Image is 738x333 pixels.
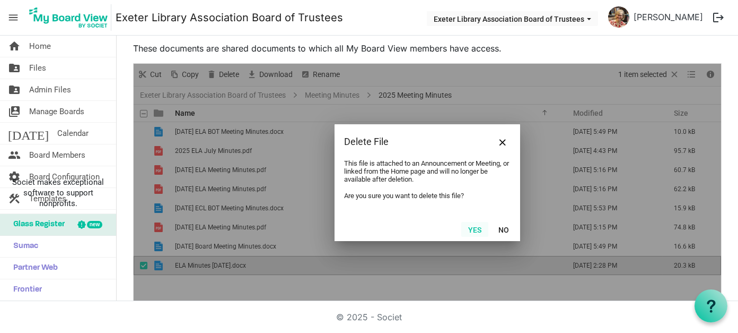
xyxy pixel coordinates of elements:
[491,222,516,237] button: No
[26,4,111,31] img: My Board View Logo
[116,7,343,28] a: Exeter Library Association Board of Trustees
[8,279,42,301] span: Frontier
[8,258,58,279] span: Partner Web
[8,57,21,79] span: folder_shared
[8,144,21,166] span: people
[344,192,511,200] p: Are you sure you want to delete this file?
[87,221,102,228] div: new
[8,101,21,122] span: switch_account
[29,36,51,57] span: Home
[629,6,707,28] a: [PERSON_NAME]
[8,123,49,144] span: [DATE]
[57,123,89,144] span: Calendar
[5,177,111,209] span: Societ makes exceptional software to support nonprofits.
[8,79,21,100] span: folder_shared
[29,79,71,100] span: Admin Files
[3,7,23,28] span: menu
[344,134,477,150] div: Delete File
[29,166,100,187] span: Board Configuration
[427,11,598,26] button: Exeter Library Association Board of Trustees dropdownbutton
[336,312,402,322] a: © 2025 - Societ
[133,42,722,55] p: These documents are shared documents to which all My Board View members have access.
[29,101,84,122] span: Manage Boards
[26,4,116,31] a: My Board View Logo
[495,134,511,150] button: Close
[461,222,488,237] button: Yes
[8,214,65,235] span: Glass Register
[8,36,21,57] span: home
[8,236,38,257] span: Sumac
[707,6,730,29] button: logout
[344,159,511,183] p: This file is attached to an Announcement or Meeting, or linked from the Home page and will no lon...
[608,6,629,28] img: oiUq6S1lSyLOqxOgPlXYhI3g0FYm13iA4qhAgY5oJQiVQn4Ddg2A9SORYVWq4Lz4pb3-biMLU3tKDRk10OVDzQ_thumb.png
[8,166,21,187] span: settings
[29,57,46,79] span: Files
[29,144,85,166] span: Board Members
